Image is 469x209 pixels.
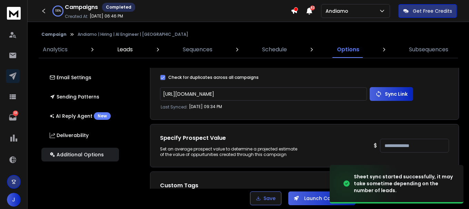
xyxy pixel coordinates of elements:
button: Launch Campaign [288,191,356,205]
p: Last Synced: [161,104,188,110]
button: Get Free Credits [398,4,457,18]
img: image [330,163,399,204]
a: Schedule [258,41,291,58]
h1: Specify Prospect Value [160,134,298,142]
div: New [94,112,111,120]
button: Sync Link [370,87,413,101]
p: [DATE] 09:34 PM [189,104,222,109]
a: 101 [6,111,20,124]
span: 42 [310,6,315,10]
p: $ [374,142,377,150]
button: Additional Options [41,148,119,161]
img: logo [7,7,21,20]
div: Set an average prospect value to determine a projected estimate of the value of oppurtunities cre... [160,146,298,157]
p: Deliverability [50,132,89,139]
a: Leads [113,41,137,58]
p: Email Settings [50,74,91,81]
button: Deliverability [41,128,119,142]
button: Sending Patterns [41,90,119,104]
h1: Custom Tags [160,181,449,190]
p: Schedule [262,45,287,54]
p: Leads [117,45,133,54]
a: Analytics [39,41,72,58]
button: AI Reply AgentNew [41,109,119,123]
p: 101 [13,111,18,116]
label: Check for duplicates across all campaigns [168,75,259,80]
p: Subsequences [409,45,448,54]
p: Additional Options [50,151,104,158]
a: Subsequences [405,41,452,58]
button: J [7,193,21,207]
p: 100 % [55,9,61,13]
div: Completed [102,3,135,12]
p: Get Free Credits [413,8,452,14]
p: [DATE] 06:46 PM [90,13,123,19]
h1: Campaigns [65,3,98,11]
p: AI Reply Agent [50,112,111,120]
button: Campaign [41,32,67,37]
a: Sequences [179,41,217,58]
button: Email Settings [41,71,119,84]
button: Save [250,191,281,205]
p: Analytics [43,45,68,54]
div: Sheet sync started successfully, it may take sometime depending on the number of leads. [354,173,455,194]
p: Options [337,45,359,54]
p: Sequences [183,45,212,54]
p: Andiamo [326,8,351,14]
p: Created At: [65,14,88,19]
a: Options [333,41,363,58]
a: [URL][DOMAIN_NAME] [163,91,214,97]
p: Sync Link [385,91,408,97]
p: Andiamo | Hiring | AI Engineer | [GEOGRAPHIC_DATA] [78,32,188,37]
p: Sending Patterns [50,93,99,100]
